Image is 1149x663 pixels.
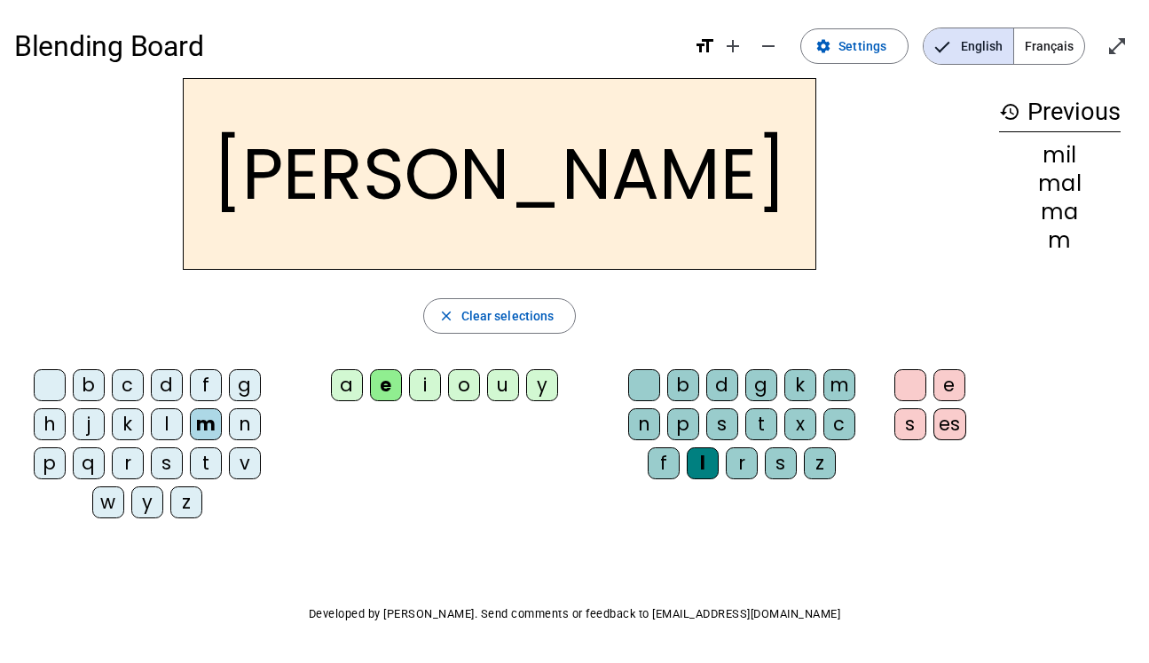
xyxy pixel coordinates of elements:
mat-icon: open_in_full [1106,36,1128,57]
span: Français [1014,28,1084,64]
h1: Blending Board [14,18,680,75]
div: h [34,408,66,440]
div: k [784,369,816,401]
div: m [190,408,222,440]
button: Decrease font size [751,28,786,64]
mat-icon: settings [815,38,831,54]
button: Clear selections [423,298,577,334]
div: y [131,486,163,518]
div: f [190,369,222,401]
div: s [706,408,738,440]
mat-icon: add [722,36,744,57]
div: g [745,369,777,401]
button: Enter full screen [1099,28,1135,64]
div: u [487,369,519,401]
div: o [448,369,480,401]
div: c [112,369,144,401]
div: c [823,408,855,440]
h3: Previous [999,92,1121,132]
span: Settings [838,36,886,57]
div: es [933,408,966,440]
div: d [706,369,738,401]
div: j [73,408,105,440]
mat-icon: remove [758,36,779,57]
div: k [112,408,144,440]
div: s [894,408,926,440]
div: z [804,447,836,479]
div: i [409,369,441,401]
div: p [34,447,66,479]
div: r [112,447,144,479]
div: e [933,369,965,401]
div: b [667,369,699,401]
span: English [924,28,1013,64]
div: p [667,408,699,440]
mat-icon: close [438,308,454,324]
div: n [628,408,660,440]
span: Clear selections [461,305,555,327]
div: n [229,408,261,440]
div: t [190,447,222,479]
div: d [151,369,183,401]
div: l [687,447,719,479]
div: v [229,447,261,479]
div: g [229,369,261,401]
div: s [765,447,797,479]
div: t [745,408,777,440]
mat-icon: format_size [694,36,715,57]
div: m [823,369,855,401]
mat-icon: history [999,101,1020,122]
mat-button-toggle-group: Language selection [923,28,1085,65]
button: Settings [800,28,909,64]
p: Developed by [PERSON_NAME]. Send comments or feedback to [EMAIL_ADDRESS][DOMAIN_NAME] [14,604,1135,625]
div: m [999,230,1121,251]
div: z [170,486,202,518]
div: s [151,447,183,479]
div: r [726,447,758,479]
div: ma [999,201,1121,223]
div: y [526,369,558,401]
h2: [PERSON_NAME] [183,78,816,270]
div: x [784,408,816,440]
div: q [73,447,105,479]
div: f [648,447,680,479]
div: l [151,408,183,440]
div: w [92,486,124,518]
div: a [331,369,363,401]
div: mil [999,145,1121,166]
div: b [73,369,105,401]
div: mal [999,173,1121,194]
div: e [370,369,402,401]
button: Increase font size [715,28,751,64]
